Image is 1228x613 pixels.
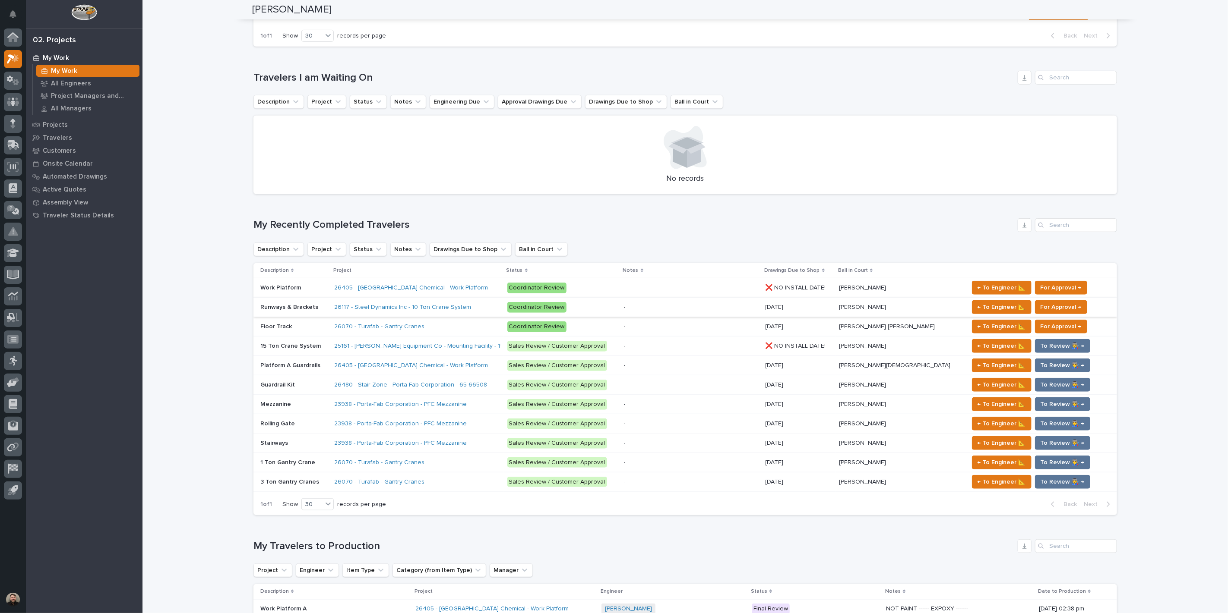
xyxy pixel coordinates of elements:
input: Search [1035,71,1117,85]
p: All Engineers [51,80,91,88]
p: Work Platform [260,283,303,292]
span: ← To Engineer 📐 [978,283,1026,293]
p: Description [260,266,289,275]
button: For Approval → [1035,281,1087,295]
p: [PERSON_NAME] [PERSON_NAME] [839,321,937,330]
button: users-avatar [4,591,22,609]
button: Status [350,95,387,109]
span: To Review 👨‍🏭 → [1041,438,1085,448]
div: Notifications [11,10,22,24]
div: - [624,440,626,447]
a: My Work [33,65,142,77]
div: - [624,362,626,369]
button: ← To Engineer 📐 [972,397,1032,411]
p: [PERSON_NAME] [839,477,888,486]
button: ← To Engineer 📐 [972,436,1032,450]
p: [DATE] [766,438,785,447]
p: Status [506,266,523,275]
a: Project Managers and Engineers [33,90,142,102]
tr: 1 Ton Gantry Crane1 Ton Gantry Crane 26070 - Turafab - Gantry Cranes Sales Review / Customer Appr... [253,453,1117,472]
button: Description [253,95,304,109]
p: Stairways [260,438,290,447]
p: Show [282,32,298,40]
a: Active Quotes [26,183,142,196]
a: Projects [26,118,142,131]
span: Next [1084,32,1103,40]
span: ← To Engineer 📐 [978,321,1026,332]
p: Engineer [601,587,623,596]
div: Sales Review / Customer Approval [507,477,607,487]
div: - [624,343,626,350]
button: ← To Engineer 📐 [972,281,1032,295]
h1: Travelers I am Waiting On [253,72,1014,84]
p: ❌ NO INSTALL DATE! [766,341,828,350]
p: Runways & Brackets [260,302,320,311]
p: Customers [43,147,76,155]
button: ← To Engineer 📐 [972,378,1032,392]
tr: 3 Ton Gantry Cranes3 Ton Gantry Cranes 26070 - Turafab - Gantry Cranes Sales Review / Customer Ap... [253,472,1117,492]
h1: My Recently Completed Travelers [253,219,1014,231]
button: Category (from Item Type) [392,563,486,577]
button: To Review 👨‍🏭 → [1035,475,1090,489]
tr: Work PlatformWork Platform 26405 - [GEOGRAPHIC_DATA] Chemical - Work Platform Coordinator Review-... [253,278,1117,298]
button: ← To Engineer 📐 [972,300,1032,314]
p: records per page [337,501,386,508]
button: For Approval → [1035,320,1087,333]
a: Traveler Status Details [26,209,142,222]
div: - [624,284,626,292]
button: Project [307,95,346,109]
p: Active Quotes [43,186,86,194]
a: [PERSON_NAME] [605,605,652,613]
span: For Approval → [1041,321,1082,332]
button: To Review 👨‍🏭 → [1035,436,1090,450]
span: For Approval → [1041,283,1082,293]
p: Work Platform A [260,604,308,613]
p: [DATE] [766,321,785,330]
div: 02. Projects [33,36,76,45]
a: All Managers [33,102,142,114]
button: Manager [490,563,533,577]
div: - [624,478,626,486]
div: - [624,304,626,311]
p: [PERSON_NAME] [839,283,888,292]
p: Mezzanine [260,399,293,408]
div: NOT PAINT ------ EXPOXY ------- [886,605,968,613]
p: 15 Ton Crane System [260,341,323,350]
span: To Review 👨‍🏭 → [1041,399,1085,409]
div: Sales Review / Customer Approval [507,380,607,390]
p: [DATE] [766,477,785,486]
button: Ball in Court [671,95,723,109]
a: 26405 - [GEOGRAPHIC_DATA] Chemical - Work Platform [334,284,488,292]
button: ← To Engineer 📐 [972,456,1032,469]
a: Automated Drawings [26,170,142,183]
span: ← To Engineer 📐 [978,477,1026,487]
button: Engineering Due [430,95,494,109]
span: To Review 👨‍🏭 → [1041,360,1085,371]
div: Sales Review / Customer Approval [507,399,607,410]
a: Travelers [26,131,142,144]
p: Floor Track [260,321,294,330]
p: Description [260,587,289,596]
div: Sales Review / Customer Approval [507,438,607,449]
div: Sales Review / Customer Approval [507,341,607,352]
button: Next [1080,500,1117,508]
button: To Review 👨‍🏭 → [1035,417,1090,431]
a: 26070 - Turafab - Gantry Cranes [334,323,424,330]
a: Onsite Calendar [26,157,142,170]
div: Sales Review / Customer Approval [507,360,607,371]
p: [PERSON_NAME] [839,418,888,428]
a: 26405 - [GEOGRAPHIC_DATA] Chemical - Work Platform [334,362,488,369]
p: Show [282,501,298,508]
p: All Managers [51,105,92,113]
button: Item Type [342,563,389,577]
div: - [624,420,626,428]
a: 26070 - Turafab - Gantry Cranes [334,459,424,466]
button: ← To Engineer 📐 [972,475,1032,489]
button: Project [253,563,292,577]
p: My Work [43,54,69,62]
span: To Review 👨‍🏭 → [1041,380,1085,390]
p: Assembly View [43,199,88,207]
button: Drawings Due to Shop [585,95,667,109]
input: Search [1035,218,1117,232]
